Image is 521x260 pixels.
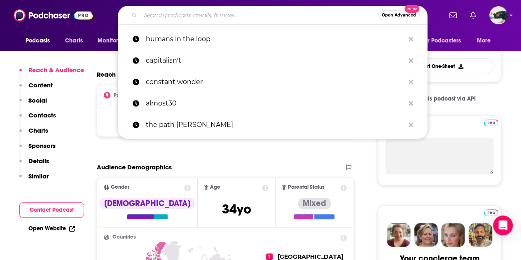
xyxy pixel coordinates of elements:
button: Show profile menu [489,6,507,24]
h2: Reach [97,70,116,78]
span: Monitoring [98,35,127,47]
span: Get this podcast via API [412,95,476,102]
p: Sponsors [28,142,56,150]
a: almost30 [118,93,428,114]
span: New [404,5,419,13]
span: Charts [65,35,83,47]
a: Show notifications dropdown [446,8,460,22]
p: the path roslansky [146,114,404,136]
p: humans in the loop [146,28,404,50]
span: Open Advanced [382,13,416,17]
button: Details [19,157,49,172]
p: constant wonder [146,71,404,93]
a: Charts [60,33,88,49]
span: Gender [111,185,129,190]
div: Open Intercom Messenger [493,215,513,235]
a: Show notifications dropdown [467,8,479,22]
span: Parental Status [288,185,325,190]
button: open menu [471,33,501,49]
img: User Profile [489,6,507,24]
img: Sydney Profile [387,223,411,247]
p: Content [28,81,53,89]
p: Similar [28,172,49,180]
button: Export One-Sheet [385,58,493,74]
p: almost30 [146,93,404,114]
a: constant wonder [118,71,428,93]
a: Get this podcast via API [397,89,482,109]
p: Social [28,96,47,104]
button: Contacts [19,111,56,126]
p: Charts [28,126,48,134]
p: Details [28,157,49,165]
button: Reach & Audience [19,66,84,81]
button: open menu [20,33,61,49]
span: 1 [266,253,273,260]
img: Jon Profile [468,223,492,247]
p: Contacts [28,111,56,119]
a: humans in the loop [118,28,428,50]
a: the path [PERSON_NAME] [118,114,428,136]
button: Content [19,81,53,96]
span: For Podcasters [421,35,461,47]
a: Pro website [484,208,498,216]
span: Podcasts [26,35,50,47]
a: Open Website [28,225,75,232]
img: Barbara Profile [414,223,438,247]
img: Podchaser Pro [484,209,498,216]
button: Sponsors [19,142,56,157]
p: Reach & Audience [28,66,84,74]
a: Pro website [484,118,498,126]
p: capitalisn't [146,50,404,71]
h2: Power Score™ [114,92,146,98]
button: Open AdvancedNew [378,10,420,20]
h2: Audience Demographics [97,163,172,171]
button: Similar [19,172,49,187]
button: Social [19,96,47,112]
label: My Notes [385,123,493,138]
span: More [477,35,491,47]
button: Charts [19,126,48,142]
div: Search podcasts, credits, & more... [118,6,428,25]
button: open menu [416,33,473,49]
img: Podchaser Pro [484,119,498,126]
input: Search podcasts, credits, & more... [140,9,378,22]
span: Logged in as fsg.publicity [489,6,507,24]
span: Age [210,185,220,190]
img: Jules Profile [441,223,465,247]
button: Contact Podcast [19,202,84,218]
div: Mixed [298,198,331,209]
a: capitalisn't [118,50,428,71]
div: [DEMOGRAPHIC_DATA] [99,198,195,209]
button: open menu [92,33,138,49]
img: Podchaser - Follow, Share and Rate Podcasts [14,7,93,23]
span: 34 yo [222,201,251,217]
span: Countries [112,234,136,240]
